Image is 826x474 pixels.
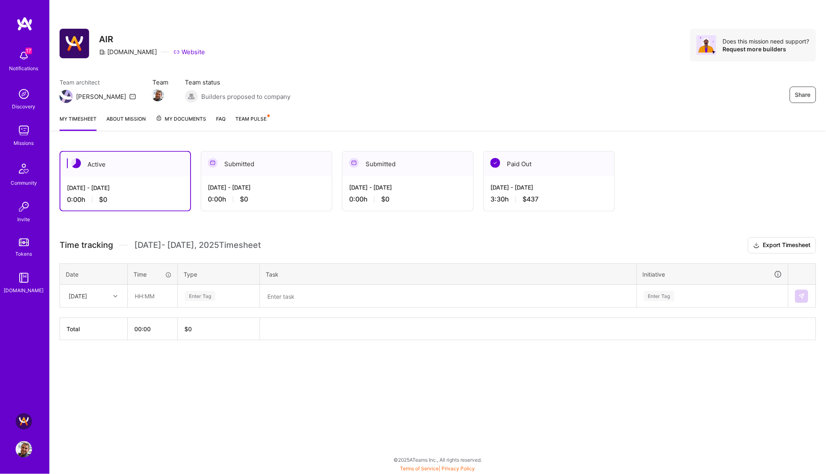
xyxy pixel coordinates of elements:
[14,441,34,458] a: User Avatar
[260,263,637,285] th: Task
[349,195,467,204] div: 0:00 h
[67,195,184,204] div: 0:00 h
[349,183,467,192] div: [DATE] - [DATE]
[71,158,81,168] img: Active
[790,87,816,103] button: Share
[69,292,87,300] div: [DATE]
[152,89,164,101] img: Team Member Avatar
[4,286,44,295] div: [DOMAIN_NAME]
[60,90,73,103] img: Team Architect
[400,465,439,472] a: Terms of Service
[99,195,107,204] span: $0
[173,48,205,56] a: Website
[490,195,608,204] div: 3:30 h
[16,86,32,102] img: discovery
[106,114,146,131] a: About Mission
[152,78,168,87] span: Team
[208,195,325,204] div: 0:00 h
[235,114,269,131] a: Team Pulse
[16,122,32,139] img: teamwork
[60,240,113,250] span: Time tracking
[185,90,198,103] img: Builders proposed to company
[235,116,267,122] span: Team Pulse
[201,92,290,101] span: Builders proposed to company
[753,241,760,250] i: icon Download
[16,441,32,458] img: User Avatar
[798,293,805,300] img: Submit
[11,179,37,187] div: Community
[14,413,34,430] a: A.Team: AIR
[442,465,475,472] a: Privacy Policy
[99,49,106,55] i: icon CompanyGray
[795,91,811,99] span: Share
[9,64,39,73] div: Notifications
[60,78,136,87] span: Team architect
[76,92,126,101] div: [PERSON_NAME]
[18,215,30,224] div: Invite
[349,158,359,168] img: Submitted
[19,238,29,246] img: tokens
[184,325,192,332] span: $ 0
[99,48,157,56] div: [DOMAIN_NAME]
[128,285,177,307] input: HH:MM
[644,290,674,302] div: Enter Tag
[16,199,32,215] img: Invite
[490,158,500,168] img: Paid Out
[697,35,716,55] img: Avatar
[12,102,36,111] div: Discovery
[25,48,32,54] span: 17
[128,318,178,340] th: 00:00
[16,16,33,31] img: logo
[208,158,218,168] img: Submitted
[178,263,260,285] th: Type
[60,114,97,131] a: My timesheet
[99,34,205,44] h3: AIR
[113,294,117,298] i: icon Chevron
[133,270,172,279] div: Time
[16,270,32,286] img: guide book
[240,195,248,204] span: $0
[60,152,190,177] div: Active
[723,37,810,45] div: Does this mission need support?
[185,78,290,87] span: Team status
[522,195,538,204] span: $437
[14,159,34,179] img: Community
[643,270,782,279] div: Initiative
[60,29,89,58] img: Company Logo
[484,151,614,176] div: Paid Out
[60,318,128,340] th: Total
[381,195,389,204] span: $0
[16,48,32,64] img: bell
[152,88,163,102] a: Team Member Avatar
[134,240,261,250] span: [DATE] - [DATE] , 2025 Timesheet
[16,413,32,430] img: A.Team: AIR
[67,183,184,192] div: [DATE] - [DATE]
[129,93,136,100] i: icon Mail
[60,263,128,285] th: Date
[723,45,810,53] div: Request more builders
[185,290,215,302] div: Enter Tag
[400,465,475,472] span: |
[748,237,816,254] button: Export Timesheet
[16,250,32,258] div: Tokens
[14,139,34,147] div: Missions
[208,183,325,192] div: [DATE] - [DATE]
[201,151,332,176] div: Submitted
[156,114,206,124] span: My Documents
[216,114,225,131] a: FAQ
[156,114,206,131] a: My Documents
[49,449,826,470] div: © 2025 ATeams Inc., All rights reserved.
[343,151,473,176] div: Submitted
[490,183,608,192] div: [DATE] - [DATE]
